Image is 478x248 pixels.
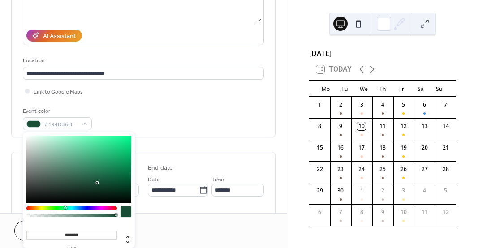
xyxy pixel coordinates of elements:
[316,122,324,130] div: 8
[442,144,450,152] div: 21
[44,120,78,129] span: #194D36FF
[309,48,456,59] div: [DATE]
[421,208,429,216] div: 11
[211,175,224,184] span: Time
[336,144,345,152] div: 16
[26,30,82,42] button: AI Assistant
[335,81,354,97] div: Tu
[442,101,450,109] div: 7
[336,122,345,130] div: 9
[442,122,450,130] div: 14
[23,107,90,116] div: Event color
[400,144,408,152] div: 19
[357,122,366,130] div: 10
[148,175,160,184] span: Date
[379,187,387,195] div: 2
[400,187,408,195] div: 3
[442,208,450,216] div: 12
[400,165,408,173] div: 26
[354,81,373,97] div: We
[357,101,366,109] div: 3
[421,187,429,195] div: 4
[421,165,429,173] div: 27
[379,122,387,130] div: 11
[430,81,449,97] div: Su
[316,81,335,97] div: Mo
[148,163,173,173] div: End date
[421,144,429,152] div: 20
[400,208,408,216] div: 10
[442,187,450,195] div: 5
[336,101,345,109] div: 2
[392,81,411,97] div: Fr
[400,122,408,130] div: 12
[411,81,430,97] div: Sa
[23,56,262,65] div: Location
[14,221,69,241] button: Cancel
[357,187,366,195] div: 1
[421,122,429,130] div: 13
[336,165,345,173] div: 23
[316,187,324,195] div: 29
[316,208,324,216] div: 6
[316,144,324,152] div: 15
[442,165,450,173] div: 28
[373,81,392,97] div: Th
[34,87,83,97] span: Link to Google Maps
[357,144,366,152] div: 17
[357,208,366,216] div: 8
[379,165,387,173] div: 25
[421,101,429,109] div: 6
[379,144,387,152] div: 18
[316,101,324,109] div: 1
[379,208,387,216] div: 9
[336,208,345,216] div: 7
[400,101,408,109] div: 5
[357,165,366,173] div: 24
[379,101,387,109] div: 4
[336,187,345,195] div: 30
[43,32,76,41] div: AI Assistant
[316,165,324,173] div: 22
